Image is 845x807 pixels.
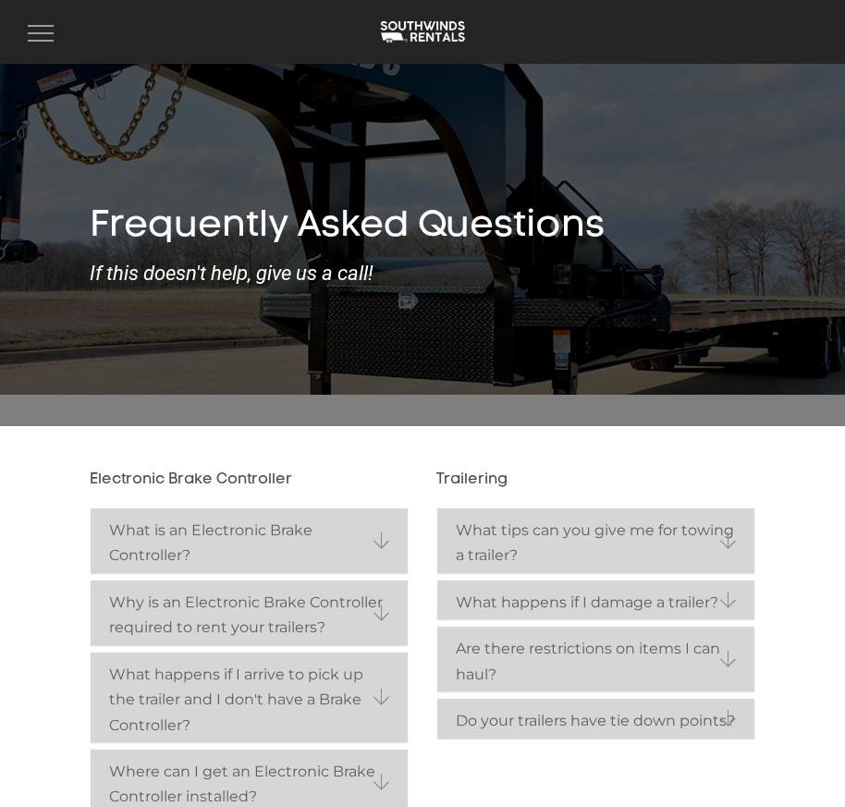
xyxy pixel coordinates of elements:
strong: What happens if I arrive to pick up the trailer and I don't have a Brake Controller? [109,662,389,738]
strong: Are there restrictions on items I can haul? [456,636,736,687]
strong: Do your trailers have tie down points? [456,708,736,733]
a: What happens if I damage a trailer? [437,581,754,620]
strong: What tips can you give me for towing a trailer? [456,518,736,569]
a: Why is an Electronic Brake Controller required to rent your trailers? [91,581,408,646]
strong: Why is an Electronic Brake Controller required to rent your trailers? [109,590,389,641]
h3: Electronic Brake Controller [90,472,409,489]
strong: What is an Electronic Brake Controller? [109,518,389,569]
strong: What happens if I damage a trailer? [456,590,736,615]
strong: If this doesn't help, give us a call! [90,263,755,285]
a: What is an Electronic Brake Controller? [91,508,408,574]
a: Do your trailers have tie down points? [437,699,754,739]
a: Are there restrictions on items I can haul? [437,627,754,692]
img: Southwinds Rentals Logo [376,19,469,44]
a: What happens if I arrive to pick up the trailer and I don't have a Brake Controller? [91,653,408,743]
h1: Frequently Asked Questions [90,204,755,249]
a: What tips can you give me for towing a trailer? [437,508,754,574]
h3: Trailering [436,472,755,489]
